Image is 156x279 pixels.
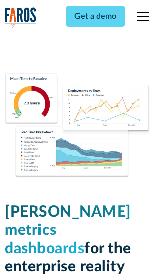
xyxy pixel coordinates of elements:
[5,7,37,28] a: home
[5,203,151,276] h1: for the enterprise reality
[5,73,151,179] img: Dora Metrics Dashboard
[131,4,151,28] div: menu
[5,204,131,256] span: [PERSON_NAME] metrics dashboards
[5,7,37,28] img: Logo of the analytics and reporting company Faros.
[66,6,125,27] a: Get a demo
